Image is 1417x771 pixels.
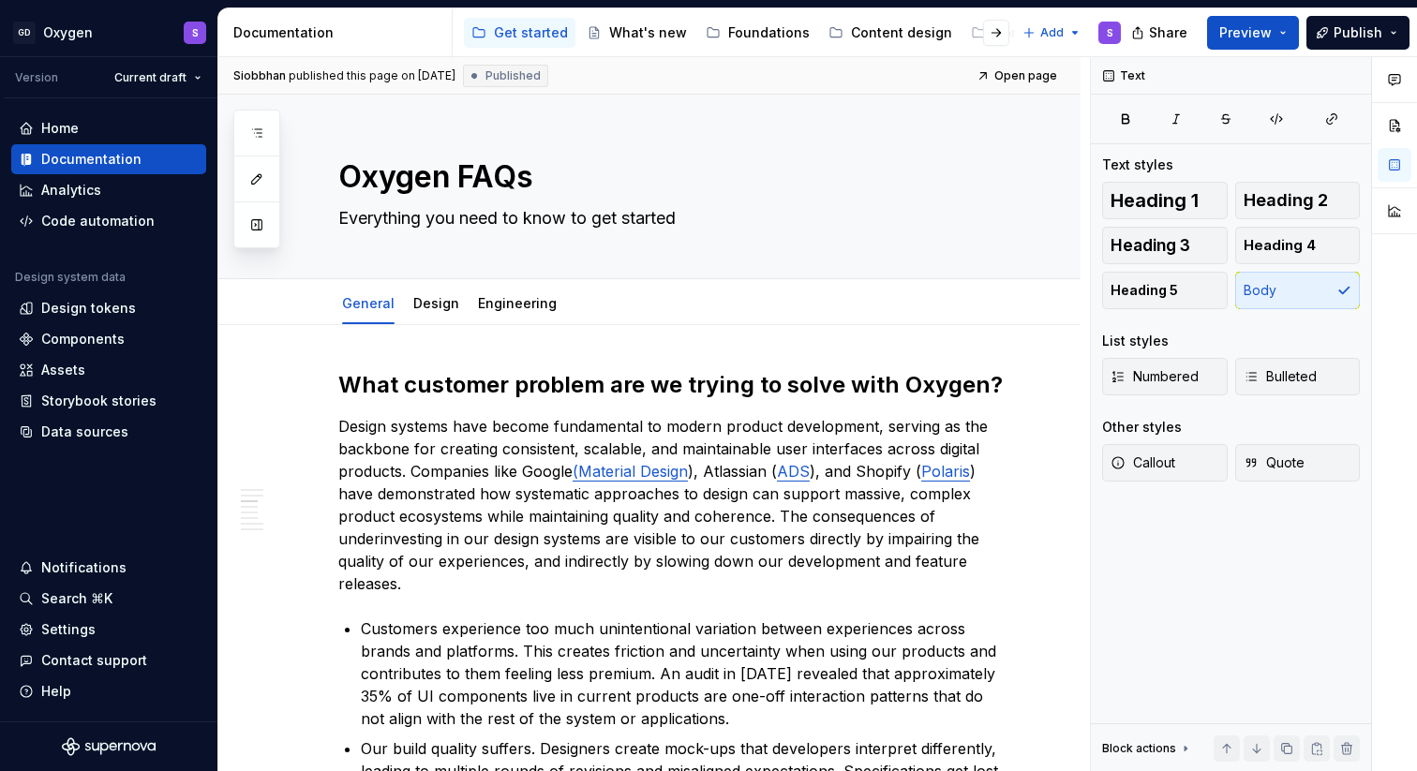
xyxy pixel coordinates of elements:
div: Notifications [41,558,127,577]
button: Current draft [106,65,210,91]
a: (Material Design [573,462,688,481]
span: Callout [1111,453,1175,472]
span: Preview [1219,23,1272,42]
a: Content design [821,18,960,48]
div: Contact support [41,651,147,670]
div: General [335,283,402,322]
div: Search ⌘K [41,589,112,608]
button: Heading 1 [1102,182,1228,219]
div: Help [41,682,71,701]
div: Oxygen [43,23,93,42]
a: Get started [464,18,575,48]
textarea: Everything you need to know to get started [335,203,1002,233]
div: Documentation [233,23,444,42]
button: Add [1017,20,1087,46]
div: Design [406,283,467,322]
button: GDOxygenS [4,12,214,52]
div: What's new [609,23,687,42]
button: Heading 4 [1235,227,1361,264]
span: Quote [1244,453,1305,472]
strong: What customer problem are we trying to solve with Oxygen? [338,371,1003,398]
span: Add [1040,25,1064,40]
div: Block actions [1102,741,1176,756]
button: Heading 5 [1102,272,1228,309]
span: Heading 2 [1244,191,1328,210]
div: Components [41,330,125,348]
a: Documentation [11,144,206,174]
button: Share [1122,16,1200,50]
span: Bulleted [1244,367,1317,386]
span: Heading 4 [1244,236,1316,255]
span: Heading 3 [1111,236,1190,255]
div: Get started [494,23,568,42]
span: Published [485,68,541,83]
div: Design system data [15,270,126,285]
button: Heading 2 [1235,182,1361,219]
p: Customers experience too much unintentional variation between experiences across brands and platf... [361,617,1006,730]
button: Numbered [1102,358,1228,395]
button: Callout [1102,444,1228,482]
a: Home [11,113,206,143]
div: Foundations [728,23,810,42]
button: Heading 3 [1102,227,1228,264]
div: Assets [41,361,85,379]
div: Home [41,119,79,138]
button: Publish [1306,16,1410,50]
div: Data sources [41,423,128,441]
div: List styles [1102,332,1169,350]
a: Components [11,324,206,354]
div: Content design [851,23,952,42]
div: S [192,25,199,40]
button: Quote [1235,444,1361,482]
div: Documentation [41,150,142,169]
div: Text styles [1102,156,1173,174]
div: Code automation [41,212,155,230]
div: Version [15,70,58,85]
a: Data sources [11,417,206,447]
a: Engineering [478,295,557,311]
div: Settings [41,620,96,639]
svg: Supernova Logo [62,737,156,756]
span: Heading 1 [1111,191,1199,210]
div: Page tree [464,14,1013,52]
p: Design systems have become fundamental to modern product development, serving as the backbone for... [338,415,1006,595]
a: Polaris [921,462,970,481]
div: Design tokens [41,299,136,318]
a: General [342,295,395,311]
button: Notifications [11,553,206,583]
span: Open page [994,68,1057,83]
button: Help [11,676,206,706]
a: Design tokens [11,293,206,323]
a: Open page [971,63,1066,89]
a: Code automation [11,206,206,236]
button: Bulleted [1235,358,1361,395]
button: Preview [1207,16,1299,50]
span: Current draft [114,70,186,85]
a: Settings [11,615,206,645]
span: Share [1149,23,1187,42]
a: Storybook stories [11,386,206,416]
div: GD [13,22,36,44]
div: Analytics [41,181,101,200]
a: ADS [777,462,810,481]
div: Other styles [1102,418,1182,437]
div: Block actions [1102,735,1193,762]
span: Heading 5 [1111,281,1178,300]
div: S [1107,25,1113,40]
span: Siobbhan [233,68,286,83]
a: Analytics [11,175,206,205]
button: Contact support [11,645,206,675]
textarea: Oxygen FAQs [335,155,1002,200]
span: Publish [1334,23,1382,42]
a: Design [413,295,459,311]
div: published this page on [DATE] [289,68,455,83]
button: Search ⌘K [11,584,206,614]
div: Engineering [470,283,564,322]
a: Assets [11,355,206,385]
span: Numbered [1111,367,1199,386]
a: Foundations [698,18,817,48]
a: What's new [579,18,694,48]
div: Storybook stories [41,392,157,410]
